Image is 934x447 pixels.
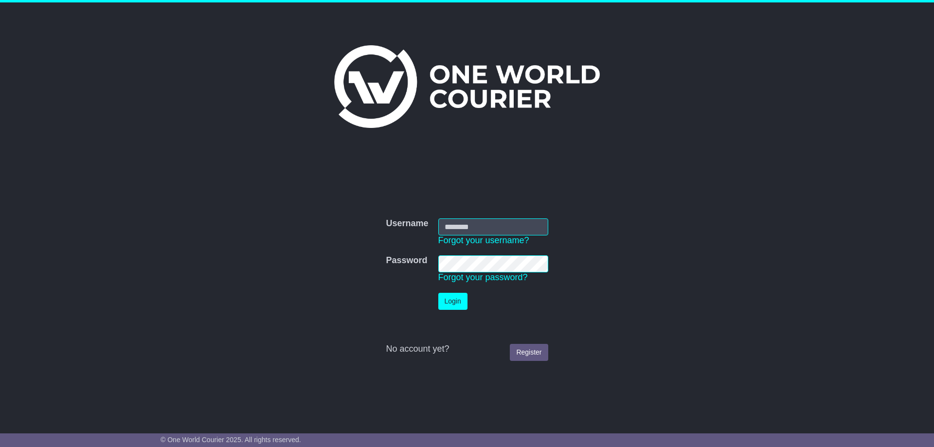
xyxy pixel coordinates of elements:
div: No account yet? [386,344,548,355]
a: Register [510,344,548,361]
span: © One World Courier 2025. All rights reserved. [161,436,301,444]
button: Login [438,293,467,310]
img: One World [334,45,600,128]
a: Forgot your password? [438,272,528,282]
label: Password [386,255,427,266]
a: Forgot your username? [438,235,529,245]
label: Username [386,218,428,229]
